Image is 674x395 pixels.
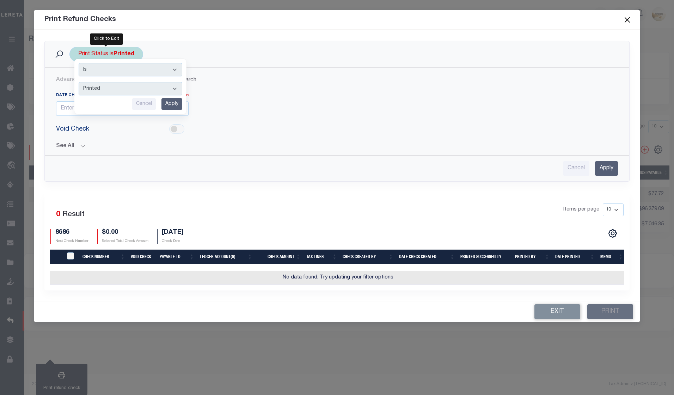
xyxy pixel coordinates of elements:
div: Print Status is [69,47,143,62]
th: Check Number: activate to sort column ascending [80,250,128,264]
th: Check Created By: activate to sort column ascending [340,250,396,264]
h4: [DATE] [162,229,184,237]
p: Check Date [162,239,184,244]
input: Cancel [563,161,589,176]
div: Click to Edit [90,33,123,45]
th: Date Check Created: activate to sort column ascending [396,250,458,264]
input: Apply [595,161,618,176]
th: MEMO: activate to sort column ascending [598,250,626,264]
th: Tax Lines: activate to sort column ascending [304,250,340,264]
h4: $0.00 [102,229,148,237]
label: Result [62,209,85,220]
span: Items per page [563,206,599,214]
input: Cancel [132,98,156,110]
span: Void Check [56,125,89,134]
b: Printed [114,51,134,57]
th: TIQA Select [63,250,80,264]
th: Void Check [128,250,157,264]
td: No data found. Try updating your filter options [50,271,626,285]
input: Apply [161,98,182,110]
button: See All [56,143,618,150]
p: Selected Total Check Amount [102,239,148,244]
span: 0 [56,211,60,218]
button: Advanced Search [56,73,115,87]
th: Ledger Account(s): activate to sort column ascending [197,250,255,264]
th: Check Amount: activate to sort column ascending [255,250,304,264]
th: Printed By: activate to sort column ascending [512,250,552,264]
input: Enter Date [56,101,189,116]
button: Exit [534,304,580,319]
p: Next Check Number [55,239,88,244]
h4: 8686 [55,229,88,237]
label: Date Check Created [51,93,194,99]
th: Payable To: activate to sort column ascending [157,250,197,264]
th: Date Printed: activate to sort column ascending [552,250,598,264]
th: Printed Successfully [458,250,512,264]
